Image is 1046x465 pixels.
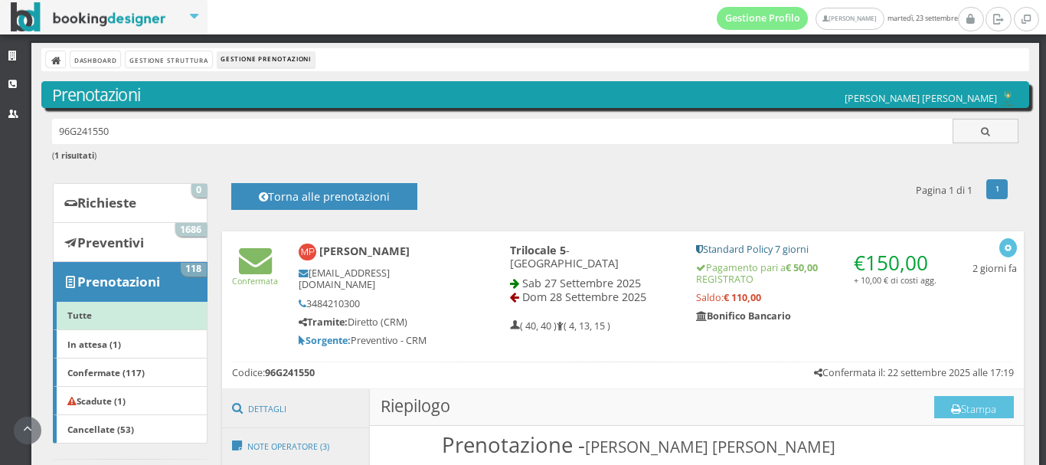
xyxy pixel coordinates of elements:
[53,262,207,302] a: Prenotazioni 118
[370,389,1024,427] h3: Riepilogo
[696,309,791,323] b: Bonifico Bancario
[54,149,94,161] b: 1 risultati
[696,292,936,303] h5: Saldo:
[265,366,315,379] b: 96G241550
[510,320,610,332] h5: ( 40, 40 ) ( 4, 13, 15 )
[67,395,126,407] b: Scadute (1)
[854,274,936,286] small: + 10,00 € di costi agg.
[299,298,458,309] h5: 3484210300
[53,329,207,359] a: In attesa (1)
[585,436,835,457] small: [PERSON_NAME] [PERSON_NAME]
[299,335,458,346] h5: Preventivo - CRM
[854,249,928,277] span: €
[175,223,207,237] span: 1686
[249,190,400,214] h4: Torna alle prenotazioni
[126,51,211,67] a: Gestione Struttura
[522,290,646,304] span: Dom 28 Settembre 2025
[986,179,1008,199] a: 1
[972,263,1017,274] h5: 2 giorni fa
[67,423,134,435] b: Cancellate (53)
[53,222,207,262] a: Preventivi 1686
[217,51,315,68] li: Gestione Prenotazioni
[52,151,1019,161] h6: ( )
[53,183,207,223] a: Richieste 0
[77,194,136,211] b: Richieste
[696,244,936,255] h5: Standard Policy 7 giorni
[717,7,809,30] a: Gestione Profilo
[67,338,121,350] b: In attesa (1)
[53,301,207,330] a: Tutte
[53,386,207,415] a: Scadute (1)
[717,7,958,30] span: martedì, 23 settembre
[299,334,351,347] b: Sorgente:
[816,8,884,30] a: [PERSON_NAME]
[67,366,145,378] b: Confermate (117)
[696,262,936,285] h5: Pagamento pari a REGISTRATO
[299,267,458,290] h5: [EMAIL_ADDRESS][DOMAIN_NAME]
[724,291,761,304] strong: € 110,00
[510,244,675,270] h4: - [GEOGRAPHIC_DATA]
[845,91,1018,107] h5: [PERSON_NAME] [PERSON_NAME]
[916,185,972,196] h5: Pagina 1 di 1
[232,263,278,287] a: Confermata
[52,119,953,144] input: Ricerca cliente - (inserisci il codice, il nome, il cognome, il numero di telefono o la mail)
[67,309,92,321] b: Tutte
[442,432,952,457] h1: Prenotazione -
[510,243,566,257] b: Trilocale 5
[70,51,120,67] a: Dashboard
[865,249,928,277] span: 150,00
[191,184,207,198] span: 0
[299,244,316,261] img: Mirko Prigionieri
[232,367,315,378] h5: Codice:
[319,244,410,258] b: [PERSON_NAME]
[11,2,166,32] img: BookingDesigner.com
[181,263,207,277] span: 118
[997,91,1018,107] img: c17ce5f8a98d11e9805da647fc135771.png
[222,389,371,429] a: Dettagli
[77,234,144,251] b: Preventivi
[53,358,207,387] a: Confermate (117)
[814,367,1014,378] h5: Confermata il: 22 settembre 2025 alle 17:19
[77,273,160,290] b: Prenotazioni
[53,414,207,444] a: Cancellate (53)
[299,316,458,328] h5: Diretto (CRM)
[299,316,348,329] b: Tramite:
[231,183,417,210] button: Torna alle prenotazioni
[934,396,1014,419] button: Stampa
[522,276,641,290] span: Sab 27 Settembre 2025
[52,85,1019,105] h3: Prenotazioni
[786,261,818,274] strong: € 50,00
